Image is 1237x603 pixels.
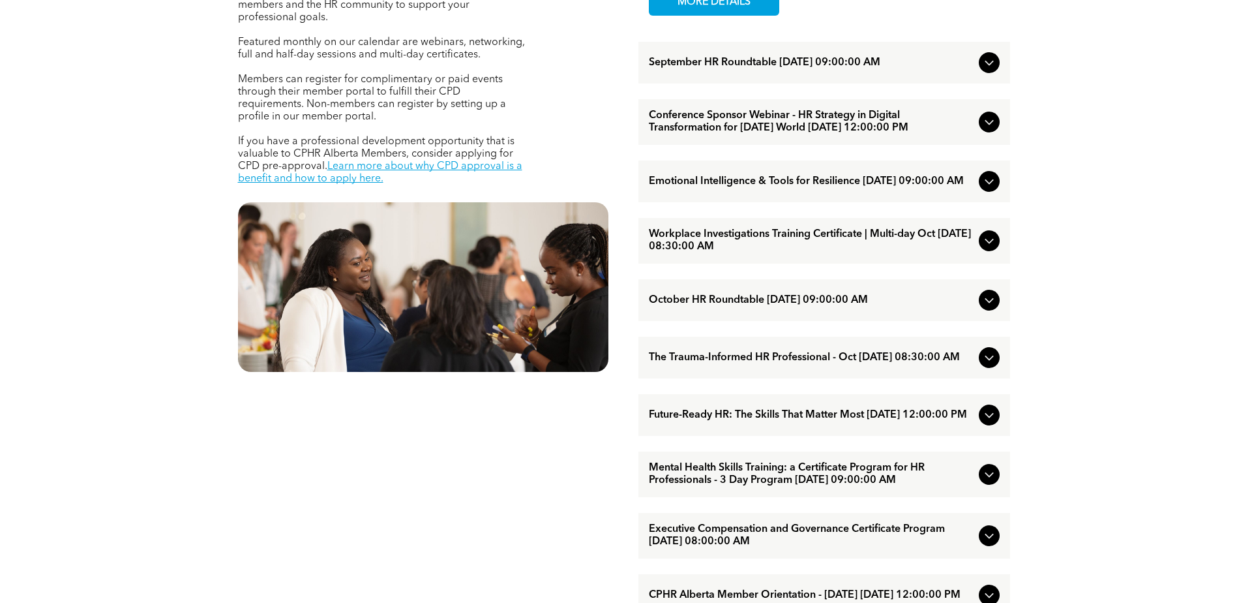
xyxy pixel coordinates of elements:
span: October HR Roundtable [DATE] 09:00:00 AM [649,294,974,307]
span: Future-Ready HR: The Skills That Matter Most [DATE] 12:00:00 PM [649,409,974,422]
span: The Trauma-Informed HR Professional - Oct [DATE] 08:30:00 AM [649,352,974,364]
a: Learn more about why CPD approval is a benefit and how to apply here. [238,161,522,184]
span: Executive Compensation and Governance Certificate Program [DATE] 08:00:00 AM [649,523,974,548]
span: If you have a professional development opportunity that is valuable to CPHR Alberta Members, cons... [238,136,514,172]
span: CPHR Alberta Member Orientation - [DATE] [DATE] 12:00:00 PM [649,589,974,602]
span: Emotional Intelligence & Tools for Resilience [DATE] 09:00:00 AM [649,176,974,188]
span: Mental Health Skills Training: a Certificate Program for HR Professionals - 3 Day Program [DATE] ... [649,462,974,487]
span: Members can register for complimentary or paid events through their member portal to fulfill thei... [238,74,506,122]
span: Featured monthly on our calendar are webinars, networking, full and half-day sessions and multi-d... [238,37,525,60]
span: Workplace Investigations Training Certificate | Multi-day Oct [DATE] 08:30:00 AM [649,228,974,253]
span: Conference Sponsor Webinar - HR Strategy in Digital Transformation for [DATE] World [DATE] 12:00:... [649,110,974,134]
span: September HR Roundtable [DATE] 09:00:00 AM [649,57,974,69]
